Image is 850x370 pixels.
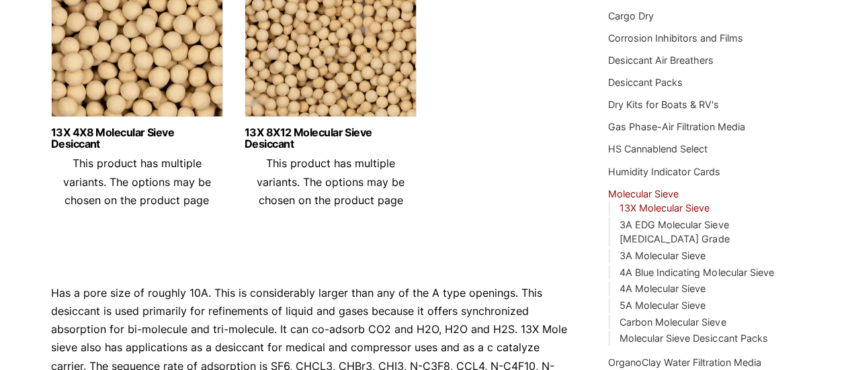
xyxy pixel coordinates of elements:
[620,299,706,311] a: 5A Molecular Sieve
[620,250,706,261] a: 3A Molecular Sieve
[608,10,654,21] a: Cargo Dry
[608,188,679,199] a: Molecular Sieve
[608,121,745,132] a: Gas Phase-Air Filtration Media
[620,219,729,245] a: 3A EDG Molecular Sieve [MEDICAL_DATA] Grade
[51,127,223,150] a: 13X 4X8 Molecular Sieve Desiccant
[608,166,720,177] a: Humidity Indicator Cards
[608,77,683,88] a: Desiccant Packs
[620,332,767,344] a: Molecular Sieve Desiccant Packs
[608,99,719,110] a: Dry Kits for Boats & RV's
[608,54,714,66] a: Desiccant Air Breathers
[257,156,405,206] span: This product has multiple variants. The options may be chosen on the product page
[620,316,726,328] a: Carbon Molecular Sieve
[245,127,417,150] a: 13X 8X12 Molecular Sieve Desiccant
[608,143,708,154] a: HS Cannablend Select
[620,267,773,278] a: 4A Blue Indicating Molecular Sieve
[63,156,211,206] span: This product has multiple variants. The options may be chosen on the product page
[608,357,761,368] a: OrganoClay Water Filtration Media
[620,283,706,294] a: 4A Molecular Sieve
[620,202,710,214] a: 13X Molecular Sieve
[608,32,743,44] a: Corrosion Inhibitors and Films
